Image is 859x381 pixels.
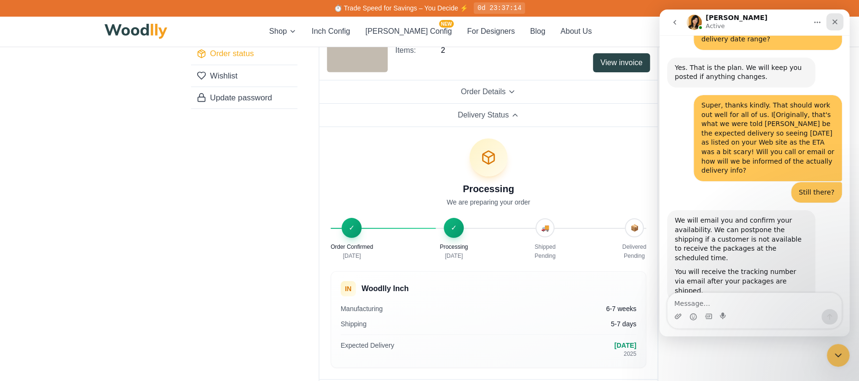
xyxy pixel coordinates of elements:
span: Items: [395,45,441,56]
span: NEW [439,20,454,28]
p: [DATE] [614,341,636,350]
button: About Us [561,26,592,37]
span: Delivery Status [458,109,509,121]
span: 6-7 weeks [606,304,636,313]
div: 📦 [625,218,644,237]
div: ✓ [444,218,464,238]
span: IN [345,284,352,293]
img: Woodlly [105,24,167,39]
p: [DATE] [439,253,468,260]
span: Manufacturing [341,304,383,313]
a: Wishlist [191,65,297,87]
button: Inch Config [312,26,350,37]
p: Order Confirmed [331,243,373,251]
div: ✓ [342,218,362,238]
p: Delivered [622,243,646,251]
span: ⏱️ Trade Speed for Savings – You Decide ⚡ [334,4,468,12]
button: For Designers [467,26,515,37]
span: View invoice [601,57,643,68]
h4: Woodlly Inch [362,283,409,294]
button: Delivery Status [319,104,658,127]
button: Order Details [319,80,658,104]
iframe: Intercom live chat [659,10,849,336]
div: 0d 23:37:14 [474,2,525,14]
iframe: Intercom live chat [827,344,849,367]
p: Shipped [534,243,555,251]
a: Update password [191,87,297,108]
button: [PERSON_NAME] ConfigNEW [365,26,452,37]
span: 2 [441,45,445,56]
p: We are preparing your order [331,197,646,207]
p: 2025 [614,350,636,358]
button: Blog [530,26,545,37]
p: Processing [439,243,468,251]
div: 🚚 [535,218,554,237]
span: Order Details [461,86,506,98]
span: Shipping [341,319,367,329]
button: Shop [269,26,296,37]
a: Order status [191,42,297,64]
p: Pending [534,253,555,260]
span: 5-7 days [611,319,637,329]
button: View invoice [593,53,650,72]
span: Expected Delivery [341,341,394,350]
h5: processing [331,182,646,195]
p: Pending [622,253,646,260]
p: [DATE] [331,253,373,260]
